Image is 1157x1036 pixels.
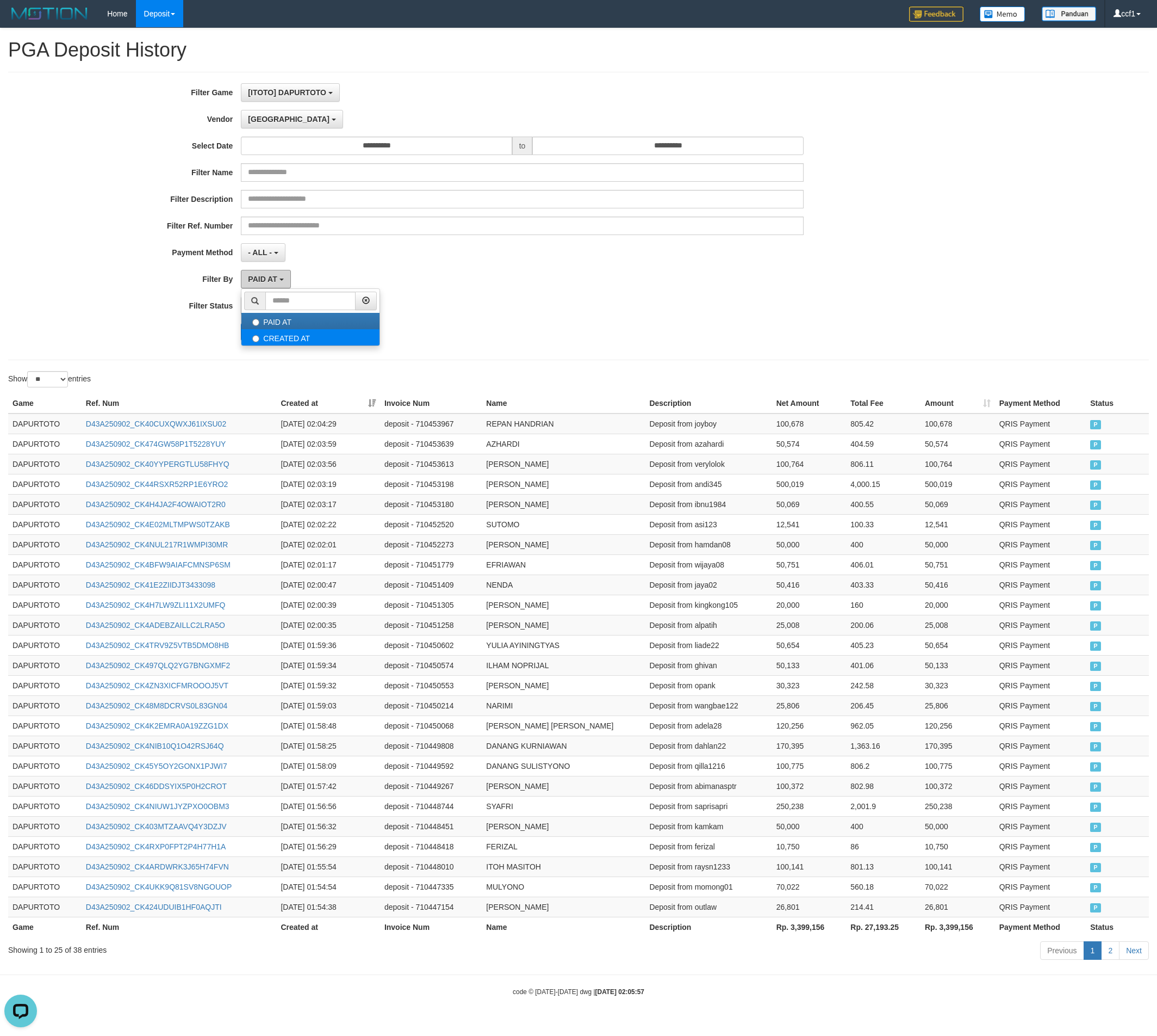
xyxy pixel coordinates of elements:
[920,595,995,615] td: 20,000
[276,655,380,675] td: [DATE] 01:59:34
[482,454,645,474] td: [PERSON_NAME]
[645,514,772,534] td: Deposit from asi123
[995,836,1086,856] td: QRIS Payment
[1090,480,1101,490] span: PAID
[380,514,482,534] td: deposit - 710452520
[920,716,995,736] td: 120,256
[846,716,920,736] td: 962.05
[380,796,482,816] td: deposit - 710448744
[8,554,82,575] td: DAPURTOTO
[248,115,329,124] span: [GEOGRAPHIC_DATA]
[276,534,380,554] td: [DATE] 02:02:01
[8,575,82,595] td: DAPURTOTO
[276,816,380,836] td: [DATE] 01:56:32
[846,615,920,635] td: 200.06
[1090,621,1101,631] span: PAID
[920,695,995,716] td: 25,806
[4,4,37,37] button: Open LiveChat chat widget
[645,836,772,856] td: Deposit from ferizal
[276,393,380,414] th: Created at: activate to sort column ascending
[772,695,847,716] td: 25,806
[1040,941,1084,960] a: Previous
[1090,601,1101,610] span: PAID
[1086,393,1149,414] th: Status
[995,434,1086,454] td: QRIS Payment
[846,816,920,836] td: 400
[482,695,645,716] td: NARIMI
[846,434,920,454] td: 404.59
[380,695,482,716] td: deposit - 710450214
[8,736,82,756] td: DAPURTOTO
[846,736,920,756] td: 1,363.16
[482,494,645,514] td: [PERSON_NAME]
[772,595,847,615] td: 20,000
[995,877,1086,897] td: QRIS Payment
[846,414,920,434] td: 805.42
[86,500,226,509] a: D43A250902_CK4H4JA2F4OWAIOT2R0
[645,816,772,836] td: Deposit from kamkam
[276,414,380,434] td: [DATE] 02:04:29
[380,393,482,414] th: Invoice Num
[380,877,482,897] td: deposit - 710447335
[380,655,482,675] td: deposit - 710450574
[276,635,380,655] td: [DATE] 01:59:36
[482,736,645,756] td: DANANG KURNIAWAN
[8,635,82,655] td: DAPURTOTO
[8,393,82,414] th: Game
[276,756,380,776] td: [DATE] 01:58:09
[380,575,482,595] td: deposit - 710451409
[645,494,772,514] td: Deposit from ibnu1984
[995,595,1086,615] td: QRIS Payment
[482,776,645,796] td: [PERSON_NAME]
[276,575,380,595] td: [DATE] 02:00:47
[772,836,847,856] td: 10,750
[772,454,847,474] td: 100,764
[276,434,380,454] td: [DATE] 02:03:59
[645,655,772,675] td: Deposit from ghivan
[8,474,82,494] td: DAPURTOTO
[995,796,1086,816] td: QRIS Payment
[1090,440,1101,449] span: PAID
[241,110,343,128] button: [GEOGRAPHIC_DATA]
[772,615,847,635] td: 25,008
[482,474,645,494] td: [PERSON_NAME]
[920,736,995,756] td: 170,395
[920,393,995,414] th: Amount: activate to sort column ascending
[482,796,645,816] td: SYAFRI
[86,883,232,891] a: D43A250902_CK4UKK9Q81SV8NGOUOP
[920,856,995,877] td: 100,141
[248,88,326,97] span: [ITOTO] DAPURTOTO
[86,822,227,831] a: D43A250902_CK403MTZAAVQ4Y3DZJV
[8,756,82,776] td: DAPURTOTO
[86,782,227,791] a: D43A250902_CK46DDSYIX5P0H2CROT
[1101,941,1119,960] a: 2
[276,554,380,575] td: [DATE] 02:01:17
[995,615,1086,635] td: QRIS Payment
[645,695,772,716] td: Deposit from wangbae122
[920,434,995,454] td: 50,574
[380,474,482,494] td: deposit - 710453198
[920,675,995,695] td: 30,323
[645,716,772,736] td: Deposit from adela28
[241,313,380,329] label: PAID AT
[772,776,847,796] td: 100,372
[380,716,482,736] td: deposit - 710450068
[482,434,645,454] td: AZHARDI
[995,635,1086,655] td: QRIS Payment
[920,877,995,897] td: 70,022
[8,534,82,554] td: DAPURTOTO
[920,575,995,595] td: 50,416
[772,414,847,434] td: 100,678
[380,434,482,454] td: deposit - 710453639
[772,575,847,595] td: 50,416
[772,856,847,877] td: 100,141
[276,514,380,534] td: [DATE] 02:02:22
[380,816,482,836] td: deposit - 710448451
[920,756,995,776] td: 100,775
[482,877,645,897] td: MULYONO
[645,393,772,414] th: Description
[995,695,1086,716] td: QRIS Payment
[1090,501,1101,510] span: PAID
[86,742,224,750] a: D43A250902_CK4NIB10Q1O42RSJ64Q
[846,796,920,816] td: 2,001.9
